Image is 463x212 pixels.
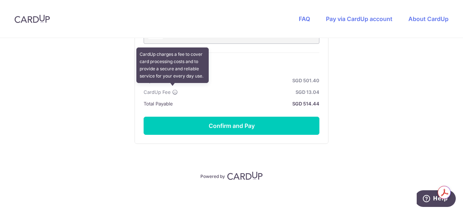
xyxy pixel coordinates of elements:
button: Confirm and Pay [144,117,319,135]
span: CardUp Fee [144,88,171,96]
span: Total Payable [144,99,173,108]
p: Powered by [200,172,225,179]
img: CardUp [14,14,50,23]
a: FAQ [299,15,310,22]
iframe: Opens a widget where you can find more information [417,190,456,208]
strong: SGD 13.04 [181,88,319,96]
a: Pay via CardUp account [326,15,392,22]
img: CardUp [227,171,263,180]
strong: SGD 514.44 [176,99,319,108]
h6: Summary [144,62,319,70]
div: CardUp charges a fee to cover card processing costs and to provide a secure and reliable service ... [136,47,209,83]
a: About CardUp [408,15,449,22]
strong: SGD 501.40 [184,76,319,85]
